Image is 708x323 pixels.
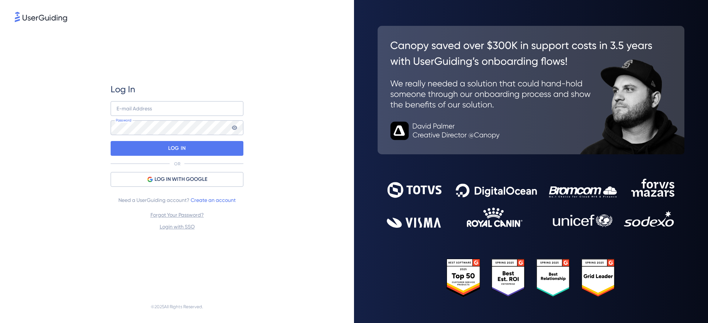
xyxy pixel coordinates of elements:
[151,302,203,311] span: © 2025 All Rights Reserved.
[118,196,236,205] span: Need a UserGuiding account?
[111,83,135,95] span: Log In
[168,142,185,154] p: LOG IN
[387,179,675,228] img: 9302ce2ac39453076f5bc0f2f2ca889b.svg
[191,197,236,203] a: Create an account
[155,175,207,184] span: LOG IN WITH GOOGLE
[111,101,243,116] input: example@company.com
[447,259,615,298] img: 25303e33045975176eb484905ab012ff.svg
[174,161,180,167] p: OR
[378,26,684,154] img: 26c0aa7c25a843aed4baddd2b5e0fa68.svg
[150,212,204,218] a: Forgot Your Password?
[160,224,195,230] a: Login with SSO
[15,12,67,22] img: 8faab4ba6bc7696a72372aa768b0286c.svg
